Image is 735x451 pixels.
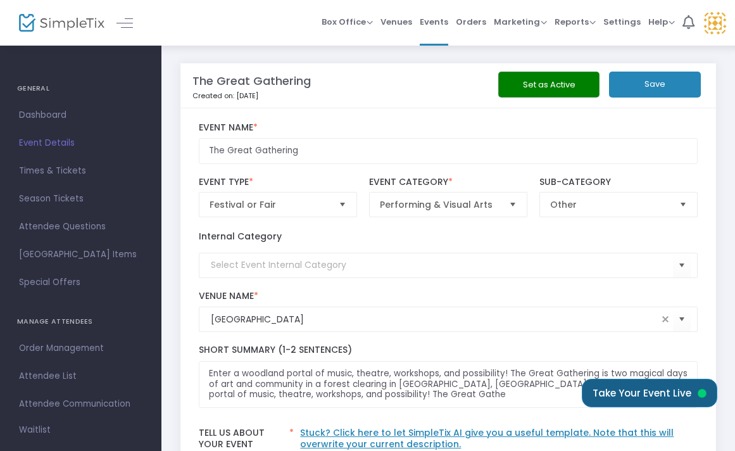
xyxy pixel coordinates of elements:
[539,177,698,188] label: Sub-Category
[199,177,357,188] label: Event Type
[658,312,673,327] span: clear
[199,230,282,243] label: Internal Category
[456,6,486,38] span: Orders
[210,198,329,211] span: Festival or Fair
[211,258,674,272] input: Select Event Internal Category
[199,343,352,356] span: Short Summary (1-2 Sentences)
[603,6,641,38] span: Settings
[648,16,675,28] span: Help
[555,16,596,28] span: Reports
[17,309,144,334] h4: MANAGE ATTENDEES
[504,193,522,217] button: Select
[609,72,701,98] button: Save
[19,135,142,151] span: Event Details
[19,246,142,263] span: [GEOGRAPHIC_DATA] Items
[211,313,658,326] input: Select Venue
[19,368,142,384] span: Attendee List
[199,291,698,302] label: Venue Name
[19,107,142,124] span: Dashboard
[673,252,691,278] button: Select
[192,72,311,89] m-panel-title: The Great Gathering
[19,274,142,291] span: Special Offers
[498,72,600,98] button: Set as Active
[300,426,674,450] a: Stuck? Click here to let SimpleTix AI give you a useful template. Note that this will overwrite y...
[17,76,144,101] h4: GENERAL
[19,191,142,207] span: Season Tickets
[369,177,527,188] label: Event Category
[380,198,499,211] span: Performing & Visual Arts
[19,340,142,357] span: Order Management
[19,424,51,436] span: Waitlist
[199,122,698,134] label: Event Name
[582,379,717,407] button: Take Your Event Live
[199,138,698,164] input: Enter Event Name
[322,16,373,28] span: Box Office
[673,307,691,333] button: Select
[550,198,669,211] span: Other
[380,6,412,38] span: Venues
[192,91,534,101] p: Created on: [DATE]
[674,193,692,217] button: Select
[420,6,448,38] span: Events
[19,396,142,412] span: Attendee Communication
[494,16,547,28] span: Marketing
[19,163,142,179] span: Times & Tickets
[334,193,351,217] button: Select
[19,219,142,235] span: Attendee Questions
